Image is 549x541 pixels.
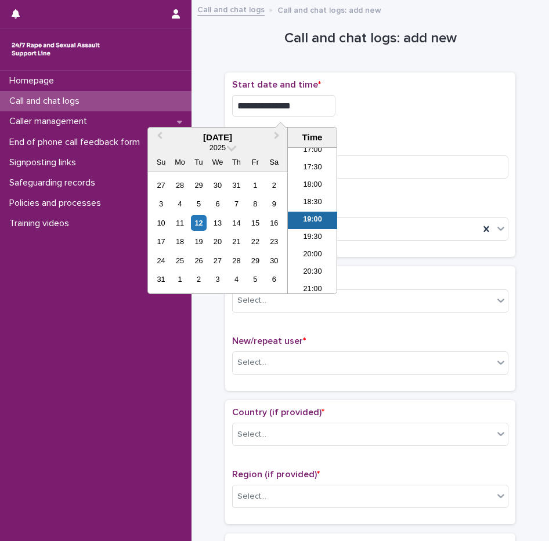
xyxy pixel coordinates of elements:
[5,96,89,107] p: Call and chat logs
[210,215,225,231] div: Choose Wednesday, August 13th, 2025
[172,253,187,268] div: Choose Monday, August 25th, 2025
[247,215,263,231] div: Choose Friday, August 15th, 2025
[210,196,225,212] div: Choose Wednesday, August 6th, 2025
[237,357,266,369] div: Select...
[172,215,187,231] div: Choose Monday, August 11th, 2025
[210,177,225,193] div: Choose Wednesday, July 30th, 2025
[237,295,266,307] div: Select...
[5,157,85,168] p: Signposting links
[153,196,169,212] div: Choose Sunday, August 3rd, 2025
[210,253,225,268] div: Choose Wednesday, August 27th, 2025
[247,234,263,249] div: Choose Friday, August 22nd, 2025
[232,408,324,417] span: Country (if provided)
[229,215,244,231] div: Choose Thursday, August 14th, 2025
[288,212,337,229] li: 19:00
[247,196,263,212] div: Choose Friday, August 8th, 2025
[266,271,282,287] div: Choose Saturday, September 6th, 2025
[229,196,244,212] div: Choose Thursday, August 7th, 2025
[153,177,169,193] div: Choose Sunday, July 27th, 2025
[269,129,287,147] button: Next Month
[229,177,244,193] div: Choose Thursday, July 31st, 2025
[288,281,337,299] li: 21:00
[191,215,207,231] div: Choose Tuesday, August 12th, 2025
[288,159,337,177] li: 17:30
[210,154,225,170] div: We
[191,253,207,268] div: Choose Tuesday, August 26th, 2025
[210,234,225,249] div: Choose Wednesday, August 20th, 2025
[266,196,282,212] div: Choose Saturday, August 9th, 2025
[191,154,207,170] div: Tu
[191,177,207,193] div: Choose Tuesday, July 29th, 2025
[153,271,169,287] div: Choose Sunday, August 31st, 2025
[225,30,515,47] h1: Call and chat logs: add new
[191,271,207,287] div: Choose Tuesday, September 2nd, 2025
[172,196,187,212] div: Choose Monday, August 4th, 2025
[172,177,187,193] div: Choose Monday, July 28th, 2025
[266,234,282,249] div: Choose Saturday, August 23rd, 2025
[153,154,169,170] div: Su
[5,116,96,127] p: Caller management
[172,154,187,170] div: Mo
[5,218,78,229] p: Training videos
[191,234,207,249] div: Choose Tuesday, August 19th, 2025
[5,198,110,209] p: Policies and processes
[247,154,263,170] div: Fr
[237,429,266,441] div: Select...
[153,253,169,268] div: Choose Sunday, August 24th, 2025
[288,194,337,212] li: 18:30
[232,80,321,89] span: Start date and time
[153,234,169,249] div: Choose Sunday, August 17th, 2025
[288,142,337,159] li: 17:00
[288,264,337,281] li: 20:30
[266,177,282,193] div: Choose Saturday, August 2nd, 2025
[151,176,283,289] div: month 2025-08
[210,143,226,152] span: 2025
[266,253,282,268] div: Choose Saturday, August 30th, 2025
[148,132,287,143] div: [DATE]
[9,38,102,61] img: rhQMoQhaT3yELyF149Cw
[288,177,337,194] li: 18:00
[5,75,63,86] p: Homepage
[237,491,266,503] div: Select...
[197,2,265,16] a: Call and chat logs
[191,196,207,212] div: Choose Tuesday, August 5th, 2025
[247,177,263,193] div: Choose Friday, August 1st, 2025
[266,215,282,231] div: Choose Saturday, August 16th, 2025
[229,271,244,287] div: Choose Thursday, September 4th, 2025
[172,271,187,287] div: Choose Monday, September 1st, 2025
[288,229,337,246] li: 19:30
[210,271,225,287] div: Choose Wednesday, September 3rd, 2025
[266,154,282,170] div: Sa
[232,336,306,346] span: New/repeat user
[288,246,337,264] li: 20:00
[172,234,187,249] div: Choose Monday, August 18th, 2025
[229,253,244,268] div: Choose Thursday, August 28th, 2025
[291,132,334,143] div: Time
[232,470,320,479] span: Region (if provided)
[229,234,244,249] div: Choose Thursday, August 21st, 2025
[247,253,263,268] div: Choose Friday, August 29th, 2025
[149,129,168,147] button: Previous Month
[247,271,263,287] div: Choose Friday, September 5th, 2025
[5,177,104,188] p: Safeguarding records
[277,3,381,16] p: Call and chat logs: add new
[229,154,244,170] div: Th
[5,137,149,148] p: End of phone call feedback form
[153,215,169,231] div: Choose Sunday, August 10th, 2025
